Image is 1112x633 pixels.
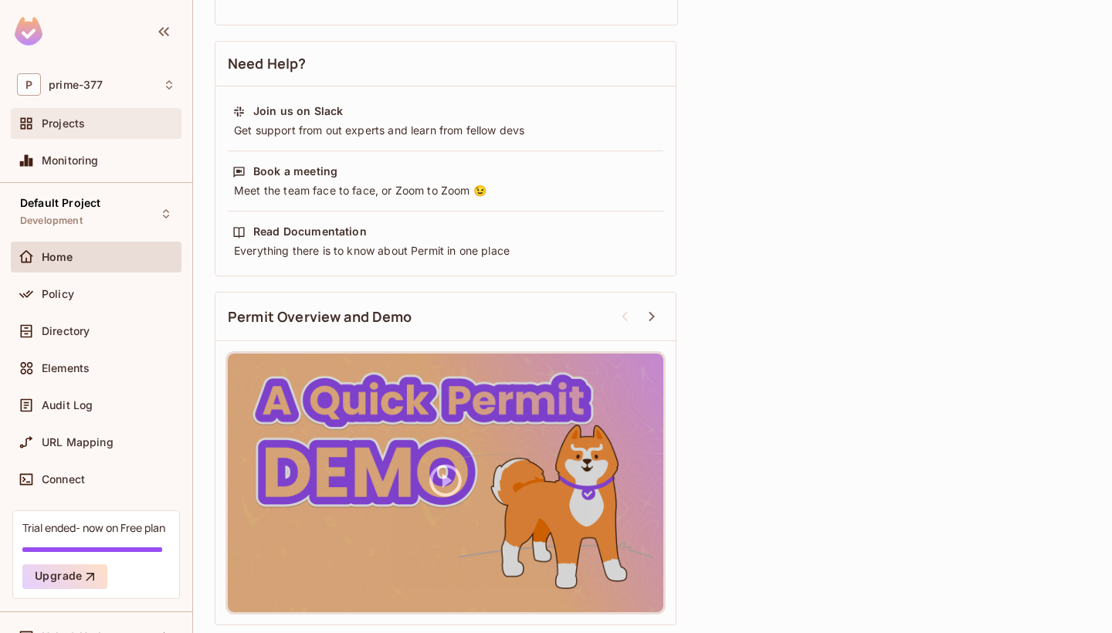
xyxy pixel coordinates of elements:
[15,17,42,46] img: SReyMgAAAABJRU5ErkJggg==
[49,79,103,91] span: Workspace: prime-377
[232,183,659,198] div: Meet the team face to face, or Zoom to Zoom 😉
[42,436,114,449] span: URL Mapping
[42,325,90,337] span: Directory
[228,54,307,73] span: Need Help?
[42,473,85,486] span: Connect
[42,154,99,167] span: Monitoring
[253,224,367,239] div: Read Documentation
[253,103,343,119] div: Join us on Slack
[17,73,41,96] span: P
[42,362,90,374] span: Elements
[42,117,85,130] span: Projects
[228,307,412,327] span: Permit Overview and Demo
[20,215,83,227] span: Development
[22,520,165,535] div: Trial ended- now on Free plan
[232,123,659,138] div: Get support from out experts and learn from fellow devs
[22,564,107,589] button: Upgrade
[42,288,74,300] span: Policy
[20,197,100,209] span: Default Project
[42,251,73,263] span: Home
[232,243,659,259] div: Everything there is to know about Permit in one place
[42,399,93,411] span: Audit Log
[253,164,337,179] div: Book a meeting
